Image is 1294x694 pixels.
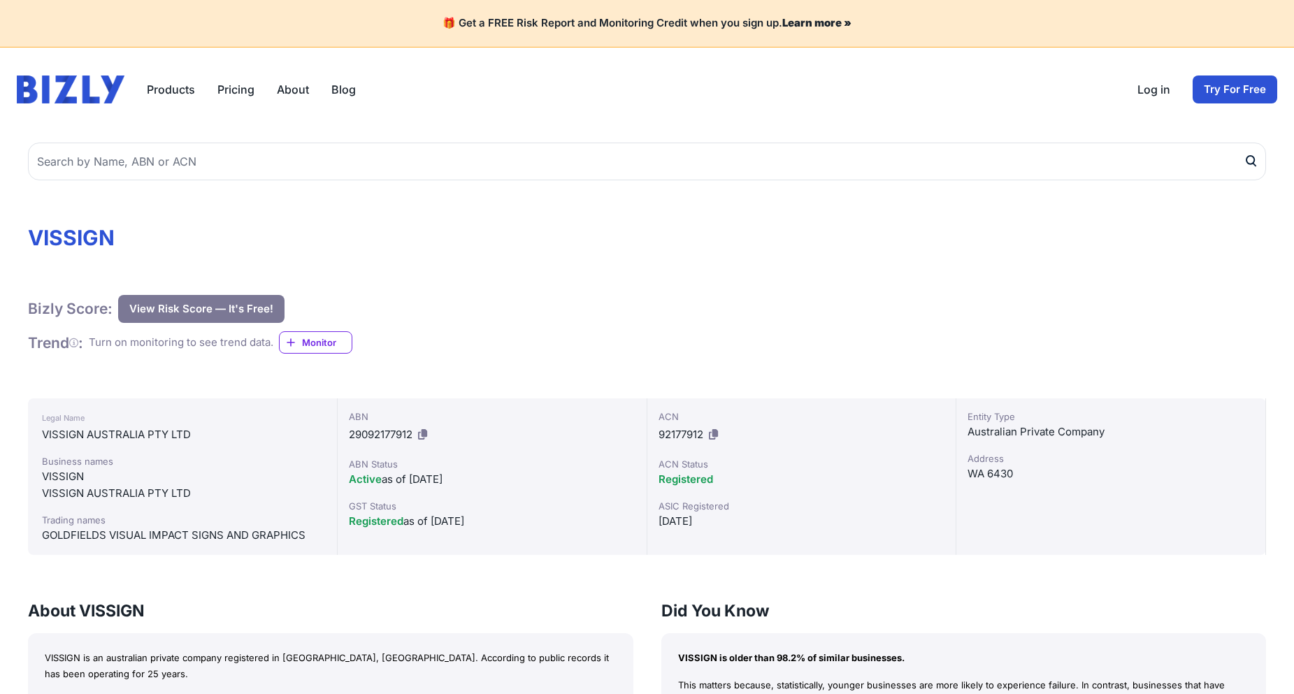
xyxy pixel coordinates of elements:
a: Log in [1137,81,1170,98]
div: Turn on monitoring to see trend data. [89,335,273,351]
h1: Bizly Score: [28,299,113,318]
h3: About VISSIGN [28,600,633,622]
button: View Risk Score — It's Free! [118,295,285,323]
a: Monitor [279,331,352,354]
div: ABN Status [349,457,635,471]
div: Entity Type [968,410,1254,424]
div: as of [DATE] [349,471,635,488]
div: ACN [659,410,945,424]
div: VISSIGN AUSTRALIA PTY LTD [42,426,323,443]
div: ABN [349,410,635,424]
div: ACN Status [659,457,945,471]
p: VISSIGN is older than 98.2% of similar businesses. [678,650,1250,666]
a: Try For Free [1193,75,1277,103]
button: Products [147,81,195,98]
div: Trading names [42,513,323,527]
span: Active [349,472,382,486]
h3: Did You Know [661,600,1267,622]
span: Registered [659,472,713,486]
span: 92177912 [659,428,703,441]
div: Address [968,451,1254,465]
div: Australian Private Company [968,424,1254,440]
a: Blog [331,81,356,98]
a: Learn more » [782,16,851,29]
div: VISSIGN [42,468,323,485]
div: [DATE] [659,513,945,530]
a: Pricing [217,81,254,98]
div: as of [DATE] [349,513,635,530]
h4: 🎁 Get a FREE Risk Report and Monitoring Credit when you sign up. [17,17,1277,30]
input: Search by Name, ABN or ACN [28,143,1266,180]
div: Legal Name [42,410,323,426]
a: About [277,81,309,98]
span: Monitor [302,335,352,349]
div: GST Status [349,499,635,513]
p: VISSIGN is an australian private company registered in [GEOGRAPHIC_DATA], [GEOGRAPHIC_DATA]. Acco... [45,650,617,682]
div: VISSIGN AUSTRALIA PTY LTD [42,485,323,502]
span: 29092177912 [349,428,412,441]
span: Registered [349,514,403,528]
div: WA 6430 [968,465,1254,482]
h1: Trend : [28,333,83,352]
div: GOLDFIELDS VISUAL IMPACT SIGNS AND GRAPHICS [42,527,323,544]
div: Business names [42,454,323,468]
h1: VISSIGN [28,225,1266,250]
div: ASIC Registered [659,499,945,513]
